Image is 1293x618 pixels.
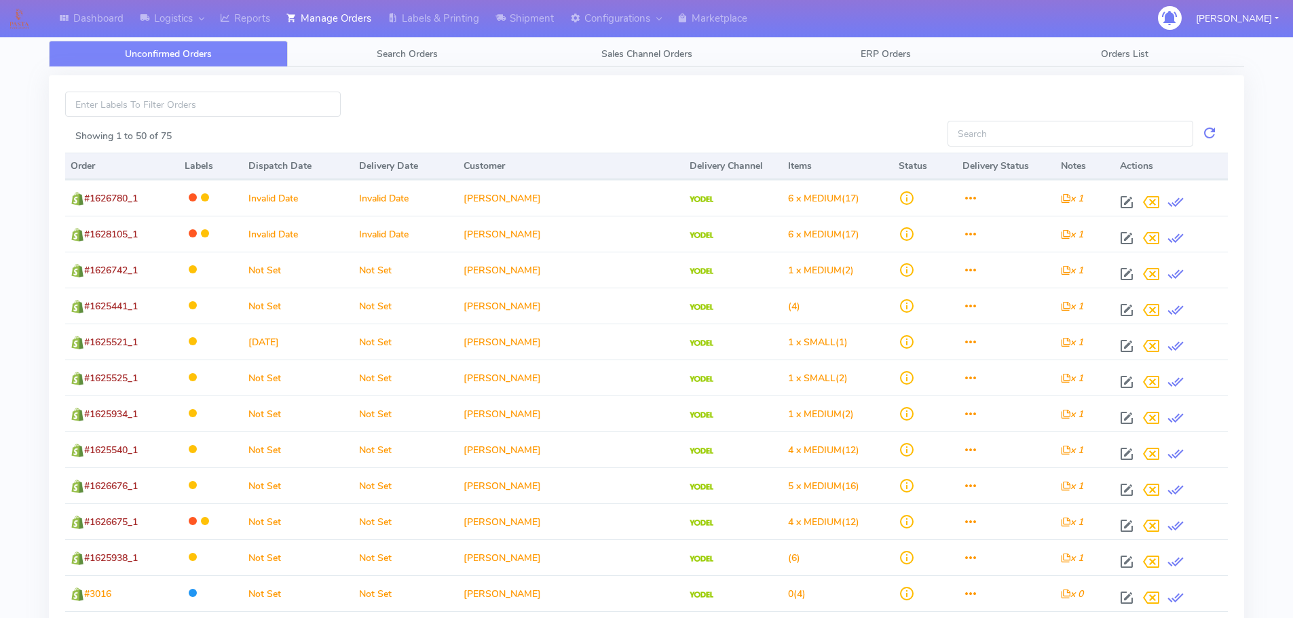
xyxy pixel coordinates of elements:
[354,539,459,575] td: Not Set
[84,336,138,349] span: #1625521_1
[1061,300,1083,313] i: x 1
[788,228,859,241] span: (17)
[1061,192,1083,205] i: x 1
[354,503,459,539] td: Not Set
[1101,47,1148,60] span: Orders List
[1061,336,1083,349] i: x 1
[458,252,684,288] td: [PERSON_NAME]
[788,408,854,421] span: (2)
[690,232,713,239] img: Yodel
[957,153,1055,180] th: Delivery Status
[84,552,138,564] span: #1625938_1
[1061,264,1083,277] i: x 1
[788,192,842,205] span: 6 x MEDIUM
[243,216,354,252] td: Invalid Date
[690,340,713,347] img: Yodel
[690,304,713,311] img: Yodel
[458,324,684,360] td: [PERSON_NAME]
[458,395,684,431] td: [PERSON_NAME]
[354,360,459,395] td: Not Set
[788,480,842,493] span: 5 x MEDIUM
[125,47,212,60] span: Unconfirmed Orders
[788,552,800,564] span: (6)
[788,480,859,493] span: (16)
[1114,153,1228,180] th: Actions
[84,408,138,421] span: #1625934_1
[788,336,836,349] span: 1 x SMALL
[243,575,354,611] td: Not Set
[458,467,684,503] td: [PERSON_NAME]
[690,556,713,562] img: Yodel
[690,268,713,275] img: Yodel
[1055,153,1114,180] th: Notes
[243,180,354,216] td: Invalid Date
[354,252,459,288] td: Not Set
[243,288,354,324] td: Not Set
[788,408,842,421] span: 1 x MEDIUM
[75,129,172,143] label: Showing 1 to 50 of 75
[377,47,438,60] span: Search Orders
[788,372,836,385] span: 1 x SMALL
[243,467,354,503] td: Not Set
[84,516,138,528] span: #1626675_1
[788,516,859,528] span: (12)
[788,516,842,528] span: 4 x MEDIUM
[84,192,138,205] span: #1626780_1
[893,153,957,180] th: Status
[788,192,859,205] span: (17)
[788,372,848,385] span: (2)
[84,444,138,457] span: #1625540_1
[788,228,842,241] span: 6 x MEDIUM
[458,180,684,216] td: [PERSON_NAME]
[1061,408,1083,421] i: x 1
[690,448,713,455] img: Yodel
[1061,516,1083,528] i: x 1
[1186,5,1289,33] button: [PERSON_NAME]
[84,480,138,493] span: #1626676_1
[788,444,859,457] span: (12)
[690,520,713,526] img: Yodel
[243,153,354,180] th: Dispatch Date
[458,153,684,180] th: Customer
[354,431,459,467] td: Not Set
[783,153,893,180] th: Items
[1061,587,1083,600] i: x 0
[788,336,848,349] span: (1)
[354,575,459,611] td: Not Set
[1061,444,1083,457] i: x 1
[690,196,713,203] img: Yodel
[1061,228,1083,241] i: x 1
[243,539,354,575] td: Not Set
[1061,372,1083,385] i: x 1
[354,467,459,503] td: Not Set
[354,288,459,324] td: Not Set
[690,484,713,490] img: Yodel
[788,587,793,600] span: 0
[354,216,459,252] td: Invalid Date
[84,228,138,241] span: #1628105_1
[1061,552,1083,564] i: x 1
[179,153,243,180] th: Labels
[354,180,459,216] td: Invalid Date
[65,92,341,117] input: Enter Labels To Filter Orders
[458,431,684,467] td: [PERSON_NAME]
[458,503,684,539] td: [PERSON_NAME]
[84,372,138,385] span: #1625525_1
[84,264,138,277] span: #1626742_1
[788,264,854,277] span: (2)
[458,216,684,252] td: [PERSON_NAME]
[354,395,459,431] td: Not Set
[1061,480,1083,493] i: x 1
[354,324,459,360] td: Not Set
[458,360,684,395] td: [PERSON_NAME]
[243,395,354,431] td: Not Set
[690,592,713,598] img: Yodel
[948,121,1193,146] input: Search
[788,300,800,313] span: (4)
[65,153,179,180] th: Order
[861,47,911,60] span: ERP Orders
[458,539,684,575] td: [PERSON_NAME]
[243,360,354,395] td: Not Set
[243,503,354,539] td: Not Set
[458,288,684,324] td: [PERSON_NAME]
